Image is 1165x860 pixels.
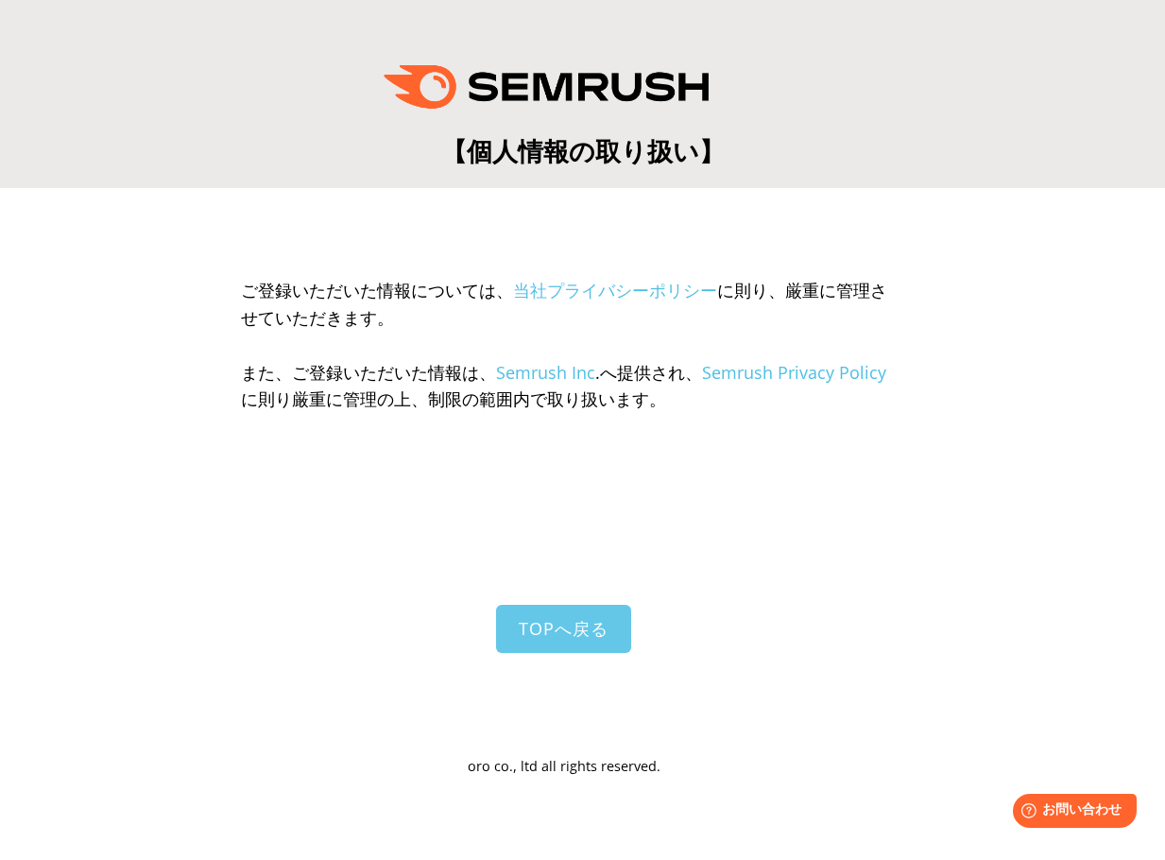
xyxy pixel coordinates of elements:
iframe: Help widget launcher [997,786,1144,839]
a: TOPへ戻る [496,605,631,653]
a: Semrush Inc [496,361,595,384]
span: TOPへ戻る [519,617,608,640]
span: また、ご登録いただいた情報は、 .へ提供され、 に則り厳重に管理の上、制限の範囲内で取り扱います。 [241,361,886,411]
span: 【個人情報の取り扱い】 [441,133,725,168]
span: oro co., ltd all rights reserved. [468,757,660,775]
a: 当社プライバシーポリシー [513,279,717,301]
span: ご登録いただいた情報については、 に則り、厳重に管理させていただきます。 [241,279,887,329]
a: Semrush Privacy Policy [702,361,886,384]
